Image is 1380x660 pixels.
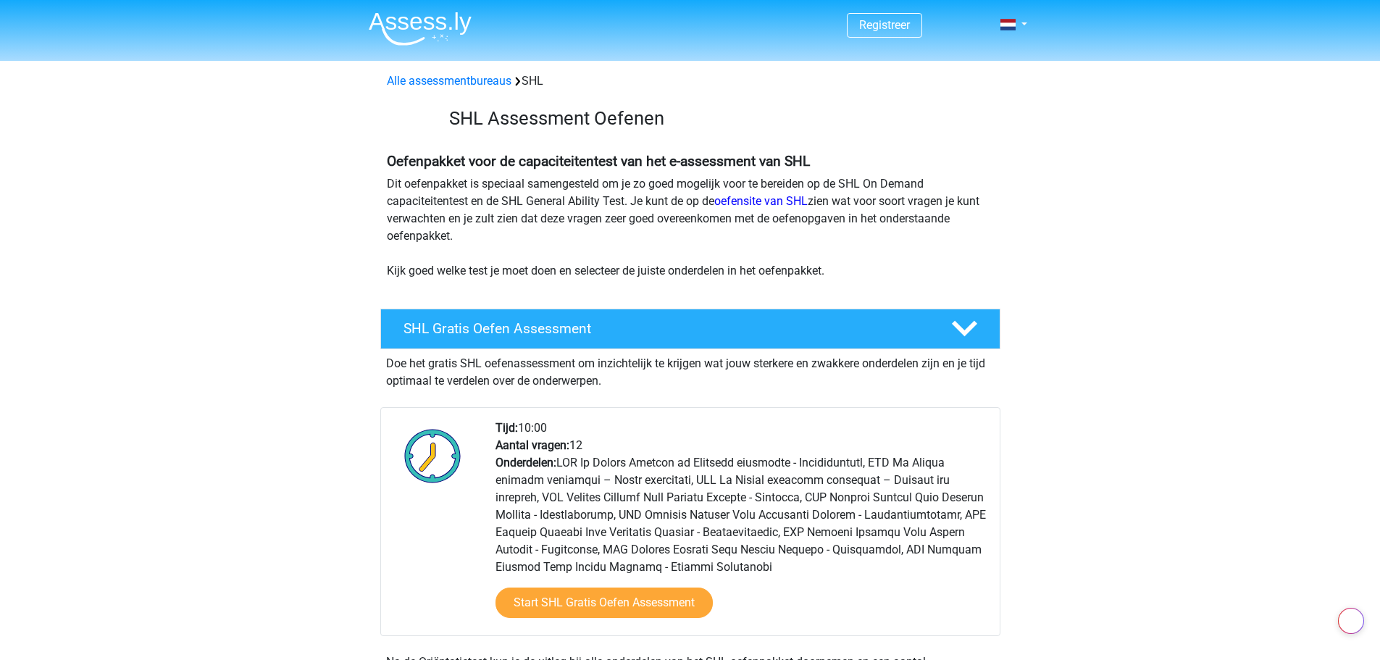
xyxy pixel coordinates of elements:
div: SHL [381,72,1000,90]
div: 10:00 12 LOR Ip Dolors Ametcon ad Elitsedd eiusmodte - Incididuntutl, ETD Ma Aliqua enimadm venia... [485,419,999,635]
h4: SHL Gratis Oefen Assessment [403,320,928,337]
b: Oefenpakket voor de capaciteitentest van het e-assessment van SHL [387,153,810,170]
img: Assessly [369,12,472,46]
div: Doe het gratis SHL oefenassessment om inzichtelijk te krijgen wat jouw sterkere en zwakkere onder... [380,349,1000,390]
img: Klok [396,419,469,492]
b: Onderdelen: [495,456,556,469]
a: SHL Gratis Oefen Assessment [375,309,1006,349]
a: Start SHL Gratis Oefen Assessment [495,588,713,618]
a: Registreer [859,18,910,32]
h3: SHL Assessment Oefenen [449,107,989,130]
a: Alle assessmentbureaus [387,74,511,88]
b: Aantal vragen: [495,438,569,452]
b: Tijd: [495,421,518,435]
p: Dit oefenpakket is speciaal samengesteld om je zo goed mogelijk voor te bereiden op de SHL On Dem... [387,175,994,280]
a: oefensite van SHL [714,194,808,208]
